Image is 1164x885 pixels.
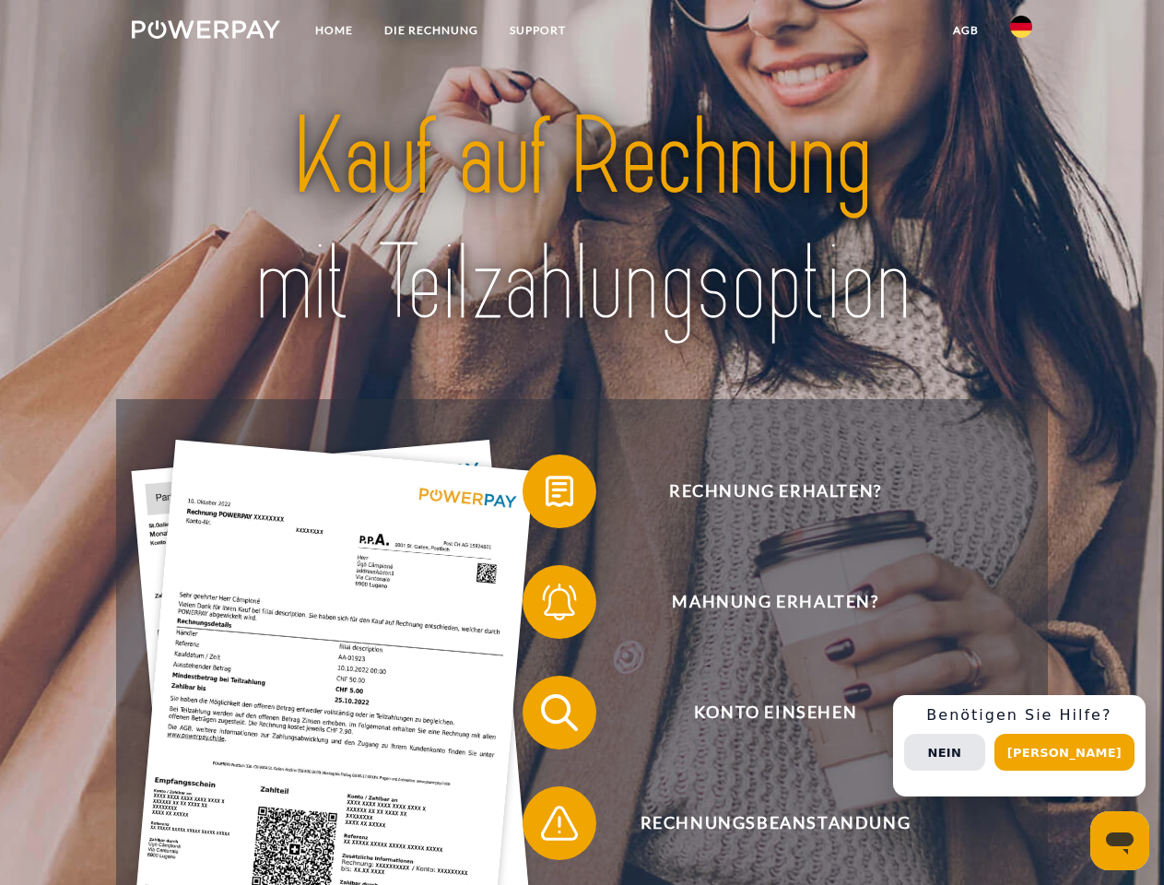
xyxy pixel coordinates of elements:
img: qb_search.svg [536,690,582,736]
button: Mahnung erhalten? [523,565,1002,639]
span: Konto einsehen [549,676,1001,749]
span: Rechnungsbeanstandung [549,786,1001,860]
a: DIE RECHNUNG [369,14,494,47]
button: Rechnungsbeanstandung [523,786,1002,860]
a: SUPPORT [494,14,582,47]
button: Konto einsehen [523,676,1002,749]
span: Rechnung erhalten? [549,454,1001,528]
button: Nein [904,734,985,771]
button: [PERSON_NAME] [994,734,1135,771]
img: logo-powerpay-white.svg [132,20,280,39]
img: qb_warning.svg [536,800,582,846]
button: Rechnung erhalten? [523,454,1002,528]
div: Schnellhilfe [893,695,1146,796]
h3: Benötigen Sie Hilfe? [904,706,1135,725]
a: agb [937,14,994,47]
img: de [1010,16,1032,38]
img: title-powerpay_de.svg [176,88,988,353]
img: qb_bell.svg [536,579,582,625]
iframe: Schaltfläche zum Öffnen des Messaging-Fensters [1090,811,1149,870]
a: Home [300,14,369,47]
span: Mahnung erhalten? [549,565,1001,639]
img: qb_bill.svg [536,468,582,514]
